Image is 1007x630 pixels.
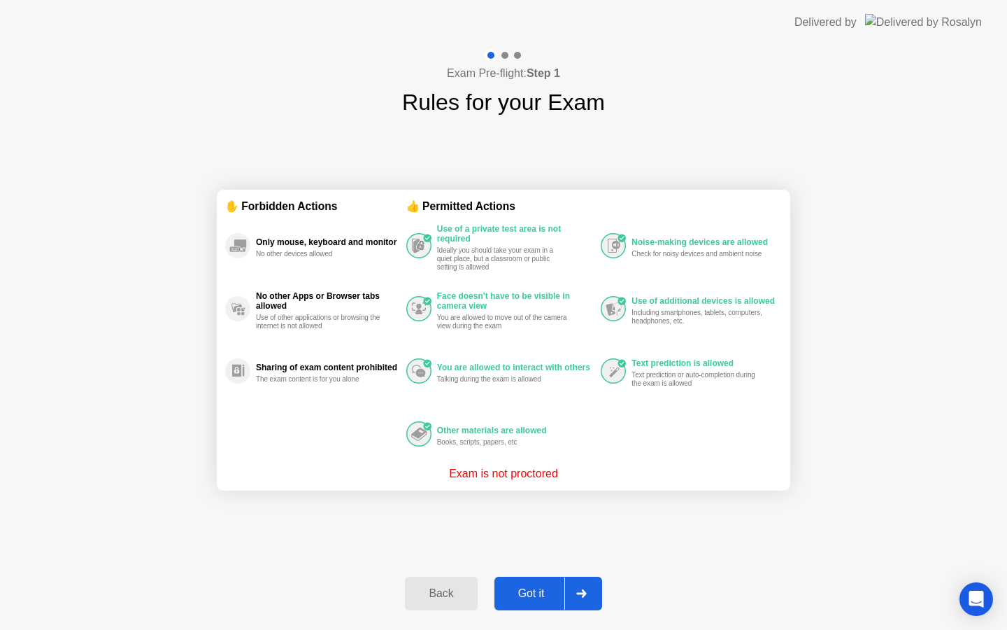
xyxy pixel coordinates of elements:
div: Talking during the exam is allowed [437,375,569,384]
img: Delivered by Rosalyn [865,14,982,30]
div: Check for noisy devices and ambient noise [631,250,764,258]
div: Use of additional devices is allowed [631,296,775,306]
div: Books, scripts, papers, etc [437,438,569,447]
div: Text prediction is allowed [631,358,775,368]
div: You are allowed to move out of the camera view during the exam [437,314,569,330]
div: Face doesn't have to be visible in camera view [437,291,594,311]
div: Only mouse, keyboard and monitor [256,237,399,247]
h4: Exam Pre-flight: [447,65,560,82]
div: Got it [499,587,564,600]
div: ✋ Forbidden Actions [225,198,406,214]
b: Step 1 [527,67,560,79]
div: The exam content is for you alone [256,375,388,384]
div: Noise-making devices are allowed [631,237,775,247]
button: Got it [494,577,602,610]
div: Ideally you should take your exam in a quiet place, but a classroom or public setting is allowed [437,246,569,272]
p: Exam is not proctored [449,465,558,482]
div: Open Intercom Messenger [959,582,993,616]
div: You are allowed to interact with others [437,363,594,372]
button: Back [405,577,477,610]
div: Text prediction or auto-completion during the exam is allowed [631,371,764,388]
div: 👍 Permitted Actions [406,198,782,214]
div: Including smartphones, tablets, computers, headphones, etc. [631,309,764,325]
div: Use of a private test area is not required [437,224,594,244]
h1: Rules for your Exam [402,85,605,119]
div: Use of other applications or browsing the internet is not allowed [256,314,388,330]
div: Back [409,587,473,600]
div: No other devices allowed [256,250,388,258]
div: Delivered by [794,14,857,31]
div: Other materials are allowed [437,426,594,435]
div: Sharing of exam content prohibited [256,363,399,372]
div: No other Apps or Browser tabs allowed [256,291,399,311]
